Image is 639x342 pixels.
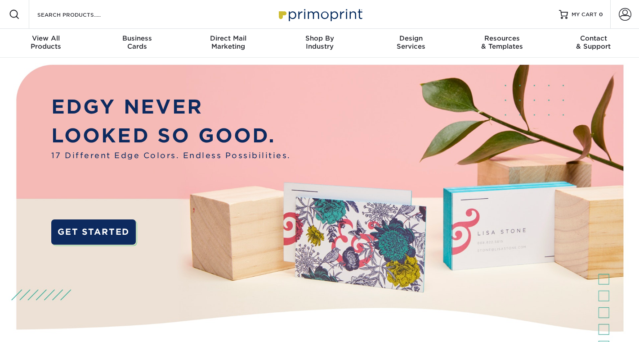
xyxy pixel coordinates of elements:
input: SEARCH PRODUCTS..... [36,9,124,20]
div: Services [365,34,456,50]
a: GET STARTED [51,219,136,245]
span: Direct Mail [183,34,274,42]
a: DesignServices [365,29,456,58]
span: Contact [548,34,639,42]
div: & Templates [456,34,548,50]
div: Industry [274,34,365,50]
span: 17 Different Edge Colors. Endless Possibilities. [51,150,291,162]
a: Contact& Support [548,29,639,58]
div: Cards [91,34,183,50]
span: MY CART [572,11,597,18]
p: LOOKED SO GOOD. [51,121,291,150]
a: BusinessCards [91,29,183,58]
div: Marketing [183,34,274,50]
a: Direct MailMarketing [183,29,274,58]
img: Primoprint [275,5,365,24]
span: Business [91,34,183,42]
span: Design [365,34,456,42]
span: Shop By [274,34,365,42]
div: & Support [548,34,639,50]
a: Resources& Templates [456,29,548,58]
span: 0 [599,11,603,18]
p: EDGY NEVER [51,92,291,121]
a: Shop ByIndustry [274,29,365,58]
span: Resources [456,34,548,42]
